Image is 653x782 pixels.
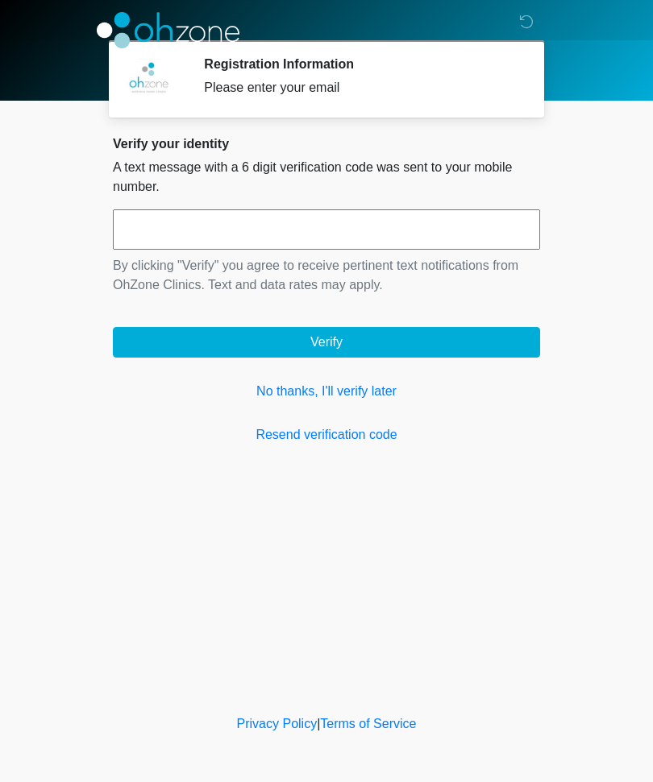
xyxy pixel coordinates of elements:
button: Verify [113,327,540,358]
a: No thanks, I'll verify later [113,382,540,401]
a: Privacy Policy [237,717,318,730]
a: Resend verification code [113,425,540,445]
div: Please enter your email [204,78,516,97]
h2: Verify your identity [113,136,540,151]
p: By clicking "Verify" you agree to receive pertinent text notifications from OhZone Clinics. Text ... [113,256,540,295]
a: | [317,717,320,730]
img: Agent Avatar [125,56,173,105]
h2: Registration Information [204,56,516,72]
a: Terms of Service [320,717,416,730]
p: A text message with a 6 digit verification code was sent to your mobile number. [113,158,540,197]
img: OhZone Clinics Logo [97,12,239,48]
